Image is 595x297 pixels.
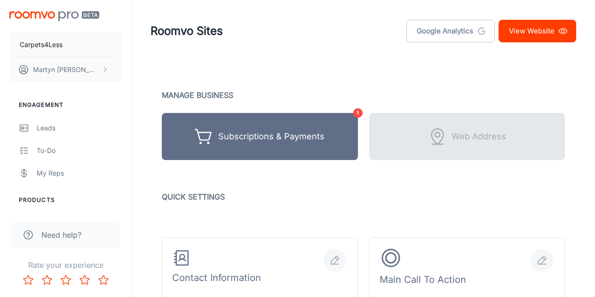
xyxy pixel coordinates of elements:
[8,259,124,271] p: Rate your experience
[75,271,94,289] button: Rate 4 star
[9,11,99,21] img: Roomvo PRO Beta
[33,64,99,75] p: Martyn [PERSON_NAME]
[162,190,565,203] p: Quick Settings
[20,40,63,50] p: Carpets4Less
[369,113,565,160] div: Unlock with subscription
[94,271,113,289] button: Rate 5 star
[38,271,56,289] button: Rate 2 star
[37,145,122,156] div: To-do
[9,32,122,57] button: Carpets4Less
[172,249,261,289] div: Contact Information
[406,20,495,42] a: Google Analytics tracking code can be added using the Custom Code feature on this page
[380,247,466,290] div: Main Call To Action
[353,108,363,118] span: 1
[41,229,81,241] span: Need help?
[37,168,122,178] div: My Reps
[499,20,576,42] a: View Website
[56,271,75,289] button: Rate 3 star
[218,129,325,144] div: Subscriptions & Payments
[37,123,122,133] div: Leads
[162,88,565,102] p: Manage Business
[9,57,122,82] button: Martyn [PERSON_NAME]
[19,271,38,289] button: Rate 1 star
[151,23,223,40] h1: Roomvo Sites
[162,113,358,160] button: Subscriptions & Payments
